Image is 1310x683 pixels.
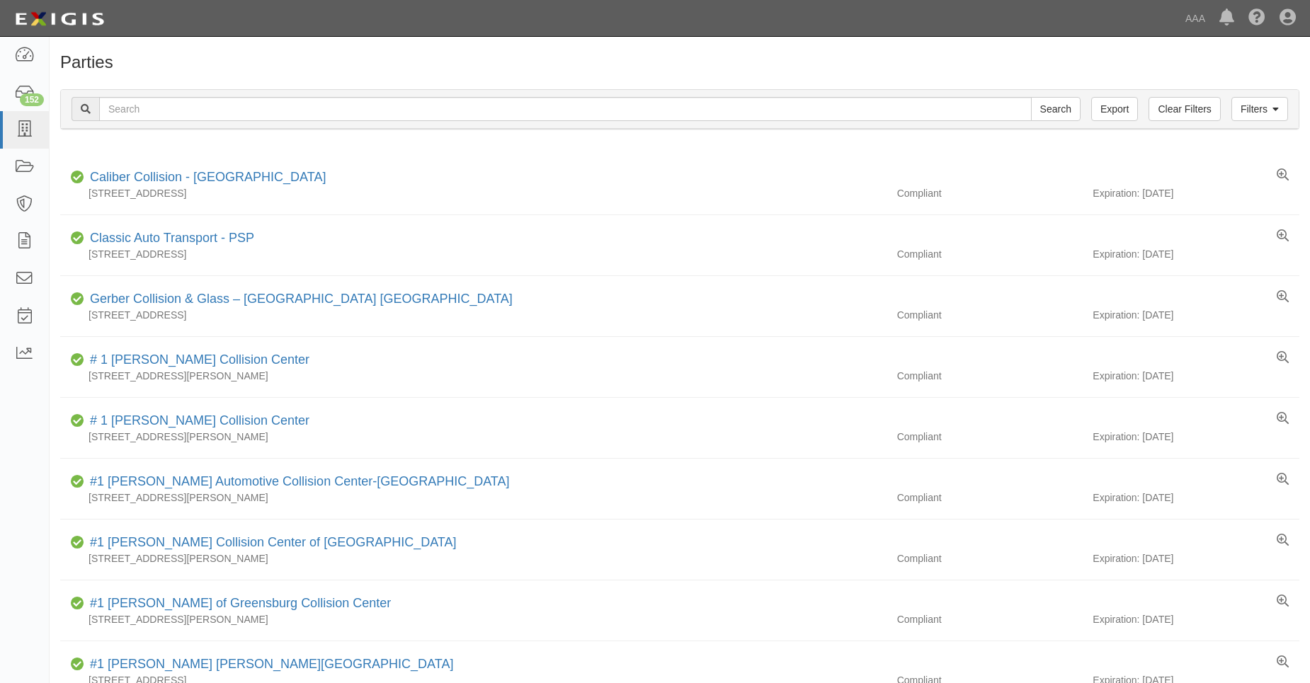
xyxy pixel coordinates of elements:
[60,430,887,444] div: [STREET_ADDRESS][PERSON_NAME]
[1093,308,1299,322] div: Expiration: [DATE]
[71,355,84,365] i: Compliant
[84,595,391,613] div: #1 Cochran of Greensburg Collision Center
[90,657,453,671] a: #1 [PERSON_NAME] [PERSON_NAME][GEOGRAPHIC_DATA]
[90,170,326,184] a: Caliber Collision - [GEOGRAPHIC_DATA]
[1277,229,1289,243] a: View results summary
[887,430,1093,444] div: Compliant
[71,477,84,487] i: Compliant
[90,413,309,427] a: # 1 [PERSON_NAME] Collision Center
[1093,612,1299,626] div: Expiration: [DATE]
[71,599,84,609] i: Compliant
[1093,369,1299,383] div: Expiration: [DATE]
[60,247,887,261] div: [STREET_ADDRESS]
[90,231,254,245] a: Classic Auto Transport - PSP
[1277,655,1289,670] a: View results summary
[90,535,457,549] a: #1 [PERSON_NAME] Collision Center of [GEOGRAPHIC_DATA]
[60,490,887,505] div: [STREET_ADDRESS][PERSON_NAME]
[1178,4,1212,33] a: AAA
[84,412,309,430] div: # 1 Cochran Collision Center
[1091,97,1138,121] a: Export
[887,369,1093,383] div: Compliant
[1277,351,1289,365] a: View results summary
[20,93,44,106] div: 152
[1248,10,1265,27] i: Help Center - Complianz
[84,473,510,491] div: #1 Cochran Automotive Collision Center-Monroeville
[1093,490,1299,505] div: Expiration: [DATE]
[84,168,326,187] div: Caliber Collision - Gainesville
[71,294,84,304] i: Compliant
[71,234,84,243] i: Compliant
[90,292,513,306] a: Gerber Collision & Glass – [GEOGRAPHIC_DATA] [GEOGRAPHIC_DATA]
[84,290,513,309] div: Gerber Collision & Glass – Houston Brighton
[84,229,254,248] div: Classic Auto Transport - PSP
[84,351,309,369] div: # 1 Cochran Collision Center
[887,186,1093,200] div: Compliant
[60,53,1299,71] h1: Parties
[1093,247,1299,261] div: Expiration: [DATE]
[1277,168,1289,183] a: View results summary
[1277,534,1289,548] a: View results summary
[1231,97,1288,121] a: Filters
[90,596,391,610] a: #1 [PERSON_NAME] of Greensburg Collision Center
[1149,97,1220,121] a: Clear Filters
[84,534,457,552] div: #1 Cochran Collision Center of Greensburg
[1277,412,1289,426] a: View results summary
[71,173,84,183] i: Compliant
[90,352,309,367] a: # 1 [PERSON_NAME] Collision Center
[1277,595,1289,609] a: View results summary
[1277,290,1289,304] a: View results summary
[1093,186,1299,200] div: Expiration: [DATE]
[60,308,887,322] div: [STREET_ADDRESS]
[887,308,1093,322] div: Compliant
[1277,473,1289,487] a: View results summary
[99,97,1032,121] input: Search
[90,474,510,488] a: #1 [PERSON_NAME] Automotive Collision Center-[GEOGRAPHIC_DATA]
[60,186,887,200] div: [STREET_ADDRESS]
[887,551,1093,566] div: Compliant
[60,551,887,566] div: [STREET_ADDRESS][PERSON_NAME]
[1031,97,1081,121] input: Search
[71,660,84,670] i: Compliant
[887,490,1093,505] div: Compliant
[84,655,453,674] div: #1 Cochran Robinson Township
[71,538,84,548] i: Compliant
[887,612,1093,626] div: Compliant
[887,247,1093,261] div: Compliant
[60,369,887,383] div: [STREET_ADDRESS][PERSON_NAME]
[11,6,108,32] img: logo-5460c22ac91f19d4615b14bd174203de0afe785f0fc80cf4dbbc73dc1793850b.png
[1093,551,1299,566] div: Expiration: [DATE]
[71,416,84,426] i: Compliant
[60,612,887,626] div: [STREET_ADDRESS][PERSON_NAME]
[1093,430,1299,444] div: Expiration: [DATE]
